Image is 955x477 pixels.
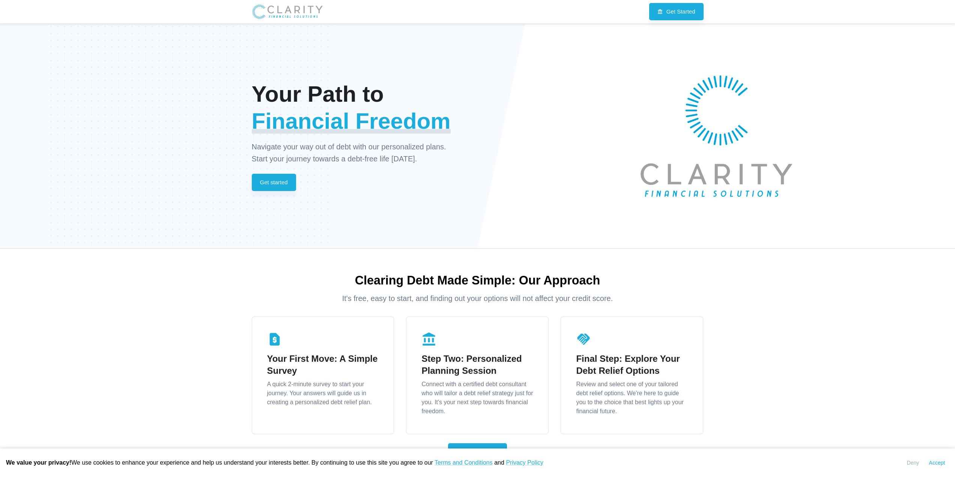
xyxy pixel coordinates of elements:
[421,353,533,377] h5: Step Two: Personalized Planning Session
[252,4,323,20] a: theFront
[576,380,688,416] p: Review and select one of your tailored debt relief options. We're here to guide you to the choice...
[6,459,71,466] span: We value your privacy!
[252,153,472,165] p: Start your journey towards a debt-free life [DATE].
[576,353,688,377] h5: Final Step: Explore Your Debt Relief Options
[506,459,543,466] a: Privacy Policy
[6,458,543,467] p: We use cookies to enhance your experience and help us understand your interests better. By contin...
[925,454,949,471] button: Accept
[435,459,493,466] a: Terms and Conditions
[267,353,379,377] h5: Your First Move: A Simple Survey
[901,454,925,471] button: Deny
[252,141,472,153] p: Navigate your way out of debt with our personalized plans.
[267,380,379,407] p: A quick 2-minute survey to start your journey. Your answers will guide us in creating a personali...
[252,4,323,20] img: clarity_banner.jpg
[252,174,296,191] a: Get started
[252,81,472,108] h2: Your Path to
[252,273,704,288] h4: Clearing Debt Made Simple: Our Approach
[252,292,704,304] p: It's free, easy to start, and finding out your options will not affect your credit score.
[448,443,507,460] a: Fill out survey
[649,3,704,20] a: Get Started
[421,380,533,416] p: Connect with a certified debt consultant who will tailor a debt relief strategy just for you. It'...
[252,108,451,134] span: Financial Freedom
